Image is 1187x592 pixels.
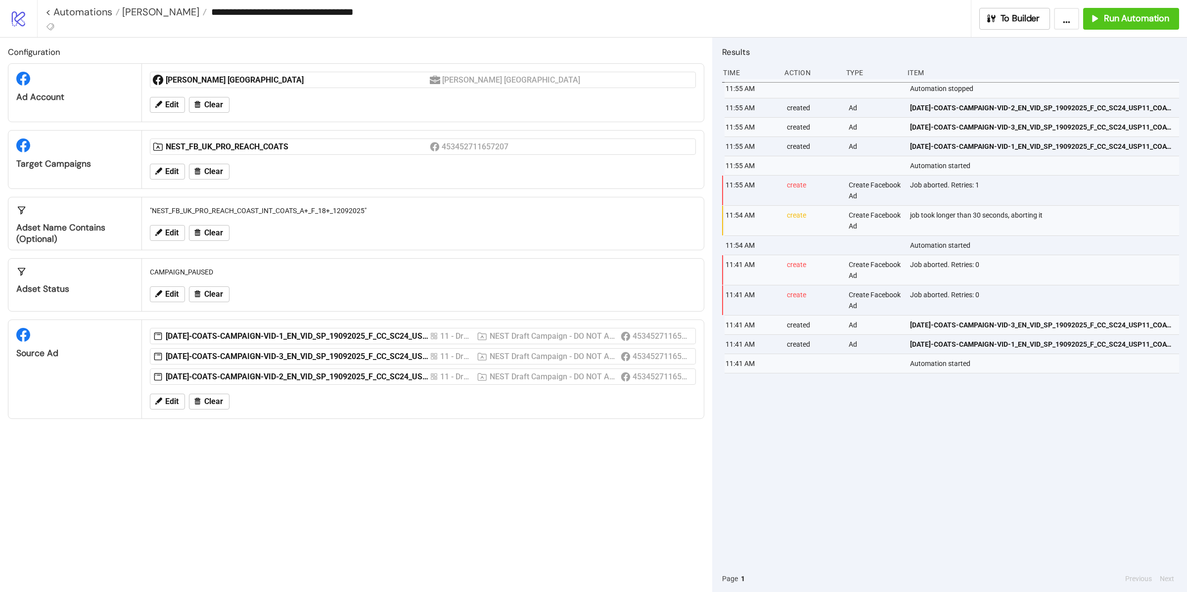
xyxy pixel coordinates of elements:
[189,286,229,302] button: Clear
[786,118,840,137] div: created
[16,283,134,295] div: Adset Status
[204,228,223,237] span: Clear
[786,285,840,315] div: create
[910,335,1175,354] a: [DATE]-COATS-CAMPAIGN-VID-1_EN_VID_SP_19092025_F_CC_SC24_USP11_COATS-CAMPAIGN
[848,137,902,156] div: Ad
[786,176,840,205] div: create
[1122,573,1155,584] button: Previous
[16,91,134,103] div: Ad Account
[1157,573,1177,584] button: Next
[490,330,617,342] div: NEST Draft Campaign - DO NOT ACTIVATE
[722,63,776,82] div: Time
[848,316,902,334] div: Ad
[910,141,1175,152] span: [DATE]-COATS-CAMPAIGN-VID-1_EN_VID_SP_19092025_F_CC_SC24_USP11_COATS-CAMPAIGN
[633,370,689,383] div: 453452711657207
[166,371,430,382] div: [DATE]-COATS-CAMPAIGN-VID-2_EN_VID_SP_19092025_F_CC_SC24_USP11_COATS-CAMPAIGN
[633,330,689,342] div: 453452711657207
[725,236,779,255] div: 11:54 AM
[442,74,581,86] div: [PERSON_NAME] [GEOGRAPHIC_DATA]
[722,573,738,584] span: Page
[910,339,1175,350] span: [DATE]-COATS-CAMPAIGN-VID-1_EN_VID_SP_19092025_F_CC_SC24_USP11_COATS-CAMPAIGN
[165,100,179,109] span: Edit
[633,350,689,363] div: 453452711657207
[189,394,229,410] button: Clear
[909,255,1182,285] div: Job aborted. Retries: 0
[16,348,134,359] div: Source Ad
[848,255,902,285] div: Create Facebook Ad
[442,140,510,153] div: 453452711657207
[150,286,185,302] button: Edit
[440,370,473,383] div: 11 - Drafts
[189,97,229,113] button: Clear
[910,316,1175,334] a: [DATE]-COATS-CAMPAIGN-VID-3_EN_VID_SP_19092025_F_CC_SC24_USP11_COATS-CAMPAIGN
[910,319,1175,330] span: [DATE]-COATS-CAMPAIGN-VID-3_EN_VID_SP_19092025_F_CC_SC24_USP11_COATS-CAMPAIGN
[909,206,1182,235] div: job took longer than 30 seconds, aborting it
[146,201,700,220] div: "NEST_FB_UK_PRO_REACH_COAST_INT_COATS_A+_F_18+_12092025"
[910,118,1175,137] a: [DATE]-COATS-CAMPAIGN-VID-3_EN_VID_SP_19092025_F_CC_SC24_USP11_COATS-CAMPAIGN
[490,350,617,363] div: NEST Draft Campaign - DO NOT ACTIVATE
[16,158,134,170] div: Target Campaigns
[725,316,779,334] div: 11:41 AM
[979,8,1050,30] button: To Builder
[440,350,473,363] div: 11 - Drafts
[150,225,185,241] button: Edit
[848,335,902,354] div: Ad
[189,225,229,241] button: Clear
[848,206,902,235] div: Create Facebook Ad
[786,206,840,235] div: create
[783,63,838,82] div: Action
[146,263,700,281] div: CAMPAIGN_PAUSED
[725,335,779,354] div: 11:41 AM
[909,354,1182,373] div: Automation started
[786,335,840,354] div: created
[725,98,779,117] div: 11:55 AM
[909,156,1182,175] div: Automation started
[166,141,430,152] div: NEST_FB_UK_PRO_REACH_COATS
[1001,13,1040,24] span: To Builder
[725,118,779,137] div: 11:55 AM
[440,330,473,342] div: 11 - Drafts
[848,98,902,117] div: Ad
[848,176,902,205] div: Create Facebook Ad
[848,118,902,137] div: Ad
[165,167,179,176] span: Edit
[165,290,179,299] span: Edit
[725,176,779,205] div: 11:55 AM
[204,290,223,299] span: Clear
[909,285,1182,315] div: Job aborted. Retries: 0
[165,228,179,237] span: Edit
[909,236,1182,255] div: Automation started
[910,102,1175,113] span: [DATE]-COATS-CAMPAIGN-VID-2_EN_VID_SP_19092025_F_CC_SC24_USP11_COATS-CAMPAIGN
[204,167,223,176] span: Clear
[845,63,900,82] div: Type
[150,97,185,113] button: Edit
[786,316,840,334] div: created
[907,63,1179,82] div: Item
[204,397,223,406] span: Clear
[910,137,1175,156] a: [DATE]-COATS-CAMPAIGN-VID-1_EN_VID_SP_19092025_F_CC_SC24_USP11_COATS-CAMPAIGN
[909,79,1182,98] div: Automation stopped
[1054,8,1079,30] button: ...
[725,285,779,315] div: 11:41 AM
[725,79,779,98] div: 11:55 AM
[166,351,430,362] div: [DATE]-COATS-CAMPAIGN-VID-3_EN_VID_SP_19092025_F_CC_SC24_USP11_COATS-CAMPAIGN
[725,255,779,285] div: 11:41 AM
[1104,13,1169,24] span: Run Automation
[150,394,185,410] button: Edit
[120,5,199,18] span: [PERSON_NAME]
[909,176,1182,205] div: Job aborted. Retries: 1
[786,137,840,156] div: created
[166,75,430,86] div: [PERSON_NAME] [GEOGRAPHIC_DATA]
[46,7,120,17] a: < Automations
[786,255,840,285] div: create
[910,98,1175,117] a: [DATE]-COATS-CAMPAIGN-VID-2_EN_VID_SP_19092025_F_CC_SC24_USP11_COATS-CAMPAIGN
[189,164,229,180] button: Clear
[1083,8,1179,30] button: Run Automation
[150,164,185,180] button: Edit
[725,156,779,175] div: 11:55 AM
[725,354,779,373] div: 11:41 AM
[16,222,134,245] div: Adset Name contains (optional)
[165,397,179,406] span: Edit
[738,573,748,584] button: 1
[490,370,617,383] div: NEST Draft Campaign - DO NOT ACTIVATE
